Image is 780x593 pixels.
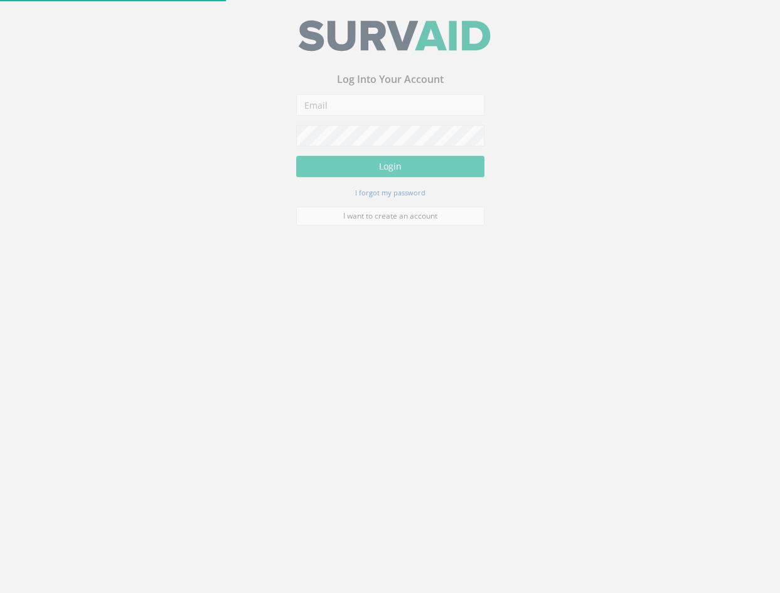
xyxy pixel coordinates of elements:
[296,79,484,90] h3: Log Into Your Account
[296,161,484,182] button: Login
[296,99,484,121] input: Email
[355,192,425,203] a: I forgot my password
[296,212,484,231] a: I want to create an account
[355,193,425,202] small: I forgot my password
